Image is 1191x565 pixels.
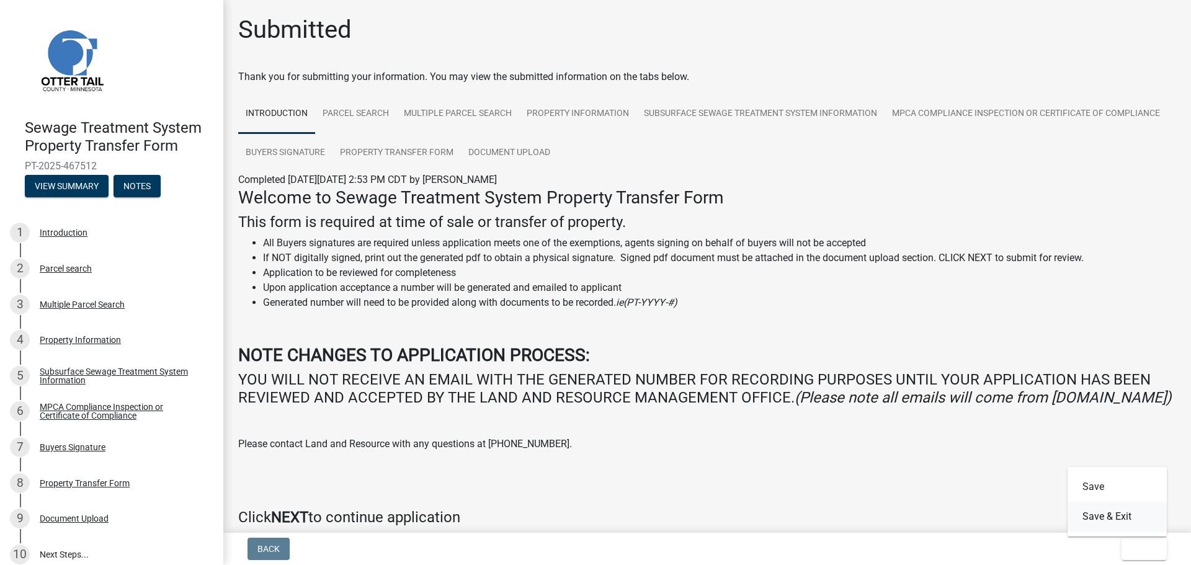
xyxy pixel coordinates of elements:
div: Property Transfer Form [40,479,130,487]
div: MPCA Compliance Inspection or Certificate of Compliance [40,403,203,420]
wm-modal-confirm: Summary [25,182,109,192]
a: Document Upload [461,133,558,173]
wm-modal-confirm: Notes [114,182,161,192]
div: 2 [10,259,30,278]
li: Generated number will need to be provided along with documents to be recorded. [263,295,1176,310]
p: Please contact Land and Resource with any questions at [PHONE_NUMBER]. [238,437,1176,452]
div: Property Information [40,336,121,344]
div: Introduction [40,228,87,237]
a: Property Information [519,94,636,134]
a: Subsurface Sewage Treatment System Information [636,94,885,134]
div: Parcel search [40,264,92,273]
a: MPCA Compliance Inspection or Certificate of Compliance [885,94,1167,134]
div: Exit [1068,467,1167,536]
i: ie(PT-YYYY-#) [616,296,677,308]
span: Exit [1131,544,1149,554]
a: Parcel search [315,94,396,134]
li: Application to be reviewed for completeness [263,265,1176,280]
div: 4 [10,330,30,350]
strong: NEXT [271,509,308,526]
h4: This form is required at time of sale or transfer of property. [238,213,1176,231]
div: 10 [10,545,30,564]
span: PT-2025-467512 [25,160,198,172]
div: Thank you for submitting your information. You may view the submitted information on the tabs below. [238,69,1176,84]
h4: Sewage Treatment System Property Transfer Form [25,119,213,155]
button: Save [1068,472,1167,502]
h1: Submitted [238,15,352,45]
h4: YOU WILL NOT RECEIVE AN EMAIL WITH THE GENERATED NUMBER FOR RECORDING PURPOSES UNTIL YOUR APPLICA... [238,371,1176,407]
li: All Buyers signatures are required unless application meets one of the exemptions, agents signing... [263,236,1176,251]
h4: Click to continue application [238,509,1176,527]
button: Notes [114,175,161,197]
i: (Please note all emails will come from [DOMAIN_NAME]) [795,389,1171,406]
a: Buyers Signature [238,133,332,173]
div: Buyers Signature [40,443,105,452]
h3: Welcome to Sewage Treatment System Property Transfer Form [238,187,1176,208]
button: View Summary [25,175,109,197]
div: 1 [10,223,30,242]
div: 8 [10,473,30,493]
div: 3 [10,295,30,314]
div: 7 [10,437,30,457]
span: Completed [DATE][DATE] 2:53 PM CDT by [PERSON_NAME] [238,174,497,185]
li: Upon application acceptance a number will be generated and emailed to applicant [263,280,1176,295]
a: Property Transfer Form [332,133,461,173]
div: 9 [10,509,30,528]
img: Otter Tail County, Minnesota [25,13,118,106]
button: Save & Exit [1068,502,1167,532]
div: 5 [10,366,30,386]
button: Exit [1122,538,1167,560]
div: Subsurface Sewage Treatment System Information [40,367,203,385]
span: Back [257,544,280,554]
li: If NOT digitally signed, print out the generated pdf to obtain a physical signature. Signed pdf d... [263,251,1176,265]
a: Multiple Parcel Search [396,94,519,134]
div: 6 [10,401,30,421]
button: Back [248,538,290,560]
strong: NOTE CHANGES TO APPLICATION PROCESS: [238,345,590,365]
a: Introduction [238,94,315,134]
div: Multiple Parcel Search [40,300,125,309]
div: Document Upload [40,514,109,523]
